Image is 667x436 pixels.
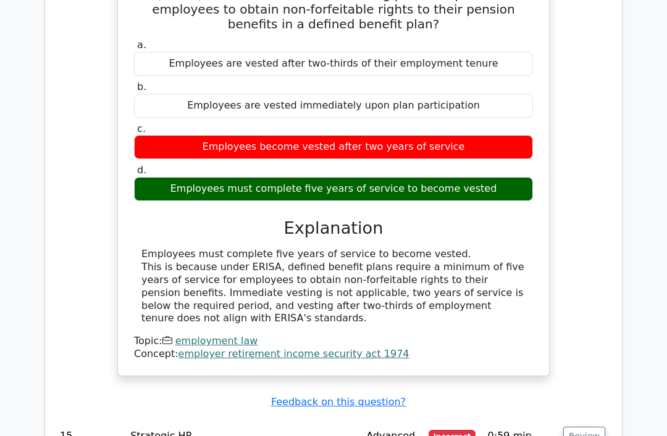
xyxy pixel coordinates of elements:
[175,335,258,347] a: employment law
[134,94,533,118] div: Employees are vested immediately upon plan participation
[137,123,146,134] span: c.
[134,348,533,361] div: Concept:
[137,81,146,93] span: b.
[271,396,406,408] a: Feedback on this question?
[134,177,533,201] div: Employees must complete five years of service to become vested
[178,348,409,360] a: employer retirement income security act 1974
[141,248,526,325] div: Employees must complete five years of service to become vested. This is because under ERISA, defi...
[137,164,146,176] span: d.
[134,135,533,159] div: Employees become vested after two years of service
[141,218,526,239] h3: Explanation
[137,39,146,51] span: a.
[134,335,533,348] div: Topic:
[134,52,533,76] div: Employees are vested after two-thirds of their employment tenure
